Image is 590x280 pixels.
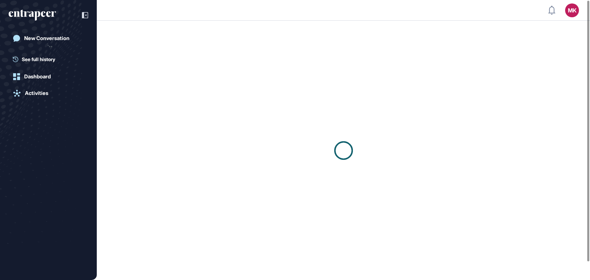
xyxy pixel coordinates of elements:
a: See full history [13,56,88,63]
span: See full history [22,56,55,63]
a: New Conversation [9,31,88,45]
div: Dashboard [24,74,51,80]
div: entrapeer-logo [9,10,56,21]
a: Dashboard [9,70,88,84]
a: Activities [9,86,88,100]
button: MK [565,3,579,17]
div: Activities [25,90,48,96]
div: New Conversation [24,35,69,41]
